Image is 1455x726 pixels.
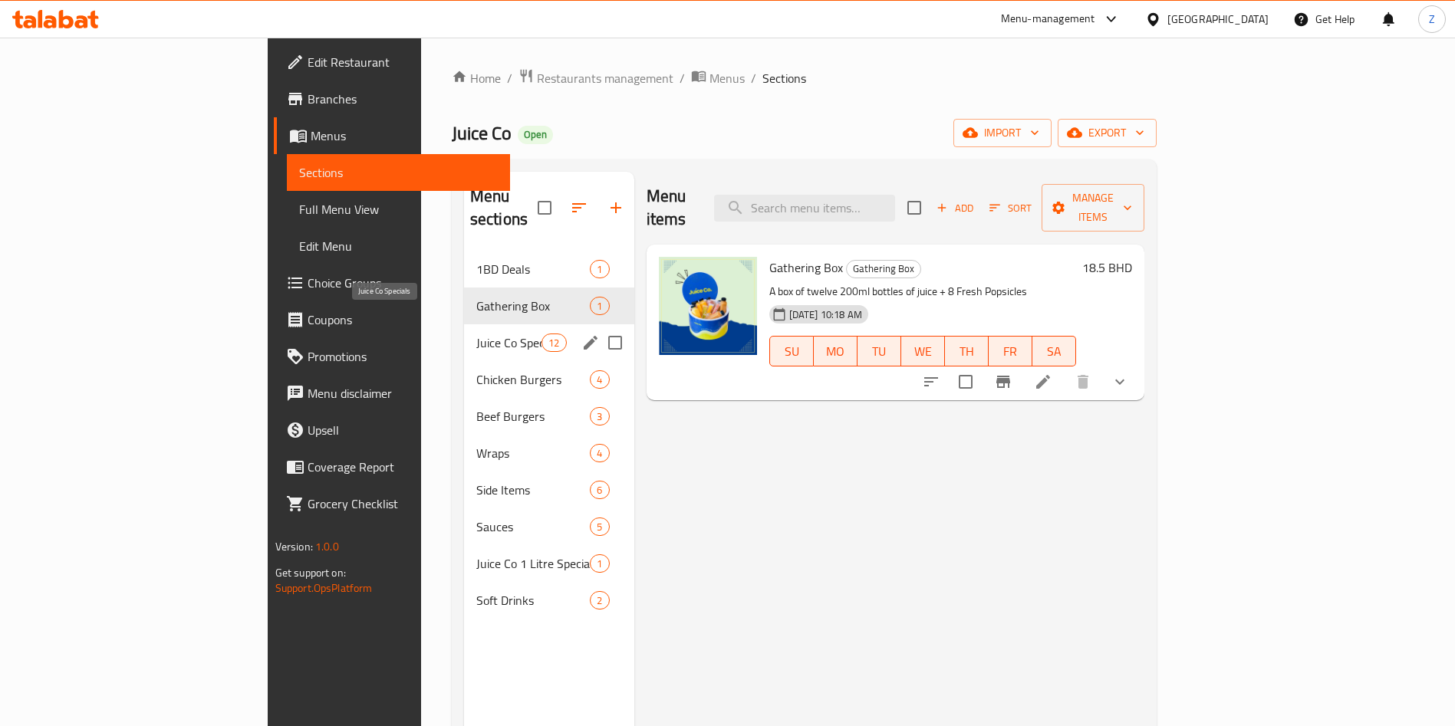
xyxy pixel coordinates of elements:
[476,260,591,278] span: 1BD Deals
[464,287,634,324] div: Gathering Box1
[315,537,339,557] span: 1.0.0
[274,264,511,301] a: Choice Groups
[542,333,566,352] div: items
[1167,11,1269,28] div: [GEOGRAPHIC_DATA]
[275,563,346,583] span: Get support on:
[597,189,634,226] button: Add section
[945,336,989,366] button: TH
[1101,363,1138,400] button: show more
[308,53,499,71] span: Edit Restaurant
[561,189,597,226] span: Sort sections
[464,545,634,582] div: Juice Co 1 Litre Specials1
[1070,123,1144,143] span: export
[308,384,499,402] span: Menu disclaimer
[528,192,561,224] span: Select all sections
[590,481,609,499] div: items
[590,444,609,462] div: items
[898,192,930,224] span: Select section
[951,340,983,363] span: TH
[1032,336,1076,366] button: SA
[847,260,920,278] span: Gathering Box
[274,338,511,375] a: Promotions
[1082,257,1132,278] h6: 18.5 BHD
[913,363,950,400] button: sort-choices
[274,117,511,154] a: Menus
[864,340,895,363] span: TU
[590,591,609,609] div: items
[274,375,511,412] a: Menu disclaimer
[1065,363,1101,400] button: delete
[542,336,565,350] span: 12
[1039,340,1070,363] span: SA
[930,196,979,220] span: Add item
[464,508,634,545] div: Sauces5
[591,373,608,387] span: 4
[274,301,511,338] a: Coupons
[591,409,608,424] span: 3
[518,68,673,88] a: Restaurants management
[814,336,858,366] button: MO
[452,116,512,150] span: Juice Co
[537,69,673,87] span: Restaurants management
[979,196,1042,220] span: Sort items
[590,260,609,278] div: items
[659,257,757,355] img: Gathering Box
[591,483,608,498] span: 6
[287,154,511,191] a: Sections
[311,126,499,145] span: Menus
[590,297,609,315] div: items
[709,69,745,87] span: Menus
[308,274,499,292] span: Choice Groups
[275,537,313,557] span: Version:
[934,199,976,217] span: Add
[769,336,814,366] button: SU
[518,126,553,144] div: Open
[464,582,634,619] div: Soft Drinks2
[591,446,608,461] span: 4
[751,69,756,87] li: /
[274,448,511,485] a: Coverage Report
[476,517,591,536] span: Sauces
[989,336,1032,366] button: FR
[769,256,843,279] span: Gathering Box
[590,554,609,573] div: items
[476,554,591,573] span: Juice Co 1 Litre Specials
[476,370,591,389] span: Chicken Burgers
[714,195,895,222] input: search
[1042,184,1144,232] button: Manage items
[476,591,591,609] span: Soft Drinks
[858,336,901,366] button: TU
[590,370,609,389] div: items
[275,578,373,598] a: Support.OpsPlatform
[591,593,608,608] span: 2
[591,520,608,534] span: 5
[591,557,608,571] span: 1
[783,307,868,322] span: [DATE] 10:18 AM
[299,200,499,218] span: Full Menu View
[966,123,1039,143] span: import
[930,196,979,220] button: Add
[308,90,499,108] span: Branches
[476,297,591,315] span: Gathering Box
[464,251,634,287] div: 1BD Deals1
[953,119,1052,147] button: import
[274,485,511,522] a: Grocery Checklist
[308,310,499,329] span: Coupons
[1034,373,1052,391] a: Edit menu item
[464,471,634,508] div: Side Items6
[476,481,591,499] span: Side Items
[452,68,1157,88] nav: breadcrumb
[591,299,608,314] span: 1
[1054,189,1132,227] span: Manage items
[274,412,511,448] a: Upsell
[476,333,542,352] span: Juice Co Specials
[518,128,553,141] span: Open
[1429,11,1435,28] span: Z
[590,517,609,536] div: items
